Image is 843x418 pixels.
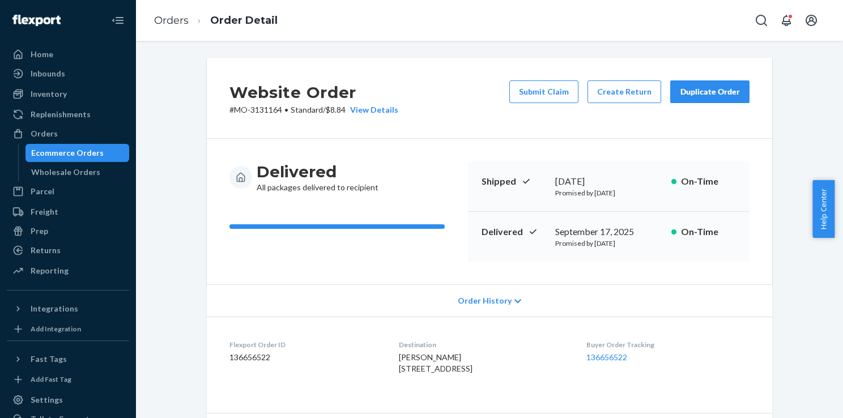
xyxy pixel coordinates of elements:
p: On-Time [681,175,736,188]
button: Open notifications [775,9,798,32]
a: Prep [7,222,129,240]
h3: Delivered [257,161,378,182]
div: Replenishments [31,109,91,120]
button: Open Search Box [750,9,773,32]
p: On-Time [681,225,736,238]
div: All packages delivered to recipient [257,161,378,193]
div: Parcel [31,186,54,197]
div: September 17, 2025 [555,225,662,238]
a: Parcel [7,182,129,201]
div: Settings [31,394,63,406]
a: Wholesale Orders [25,163,130,181]
div: Wholesale Orders [31,167,100,178]
ol: breadcrumbs [145,4,287,37]
a: Add Fast Tag [7,373,129,386]
p: Promised by [DATE] [555,188,662,198]
div: Prep [31,225,48,237]
a: Orders [7,125,129,143]
a: Freight [7,203,129,221]
button: Help Center [812,180,835,238]
span: • [284,105,288,114]
p: Shipped [482,175,546,188]
a: Reporting [7,262,129,280]
div: Ecommerce Orders [31,147,104,159]
button: Open account menu [800,9,823,32]
button: View Details [346,104,398,116]
h2: Website Order [229,80,398,104]
a: 136656522 [586,352,627,362]
div: Inventory [31,88,67,100]
button: Close Navigation [107,9,129,32]
div: Reporting [31,265,69,276]
dt: Flexport Order ID [229,340,381,349]
a: Replenishments [7,105,129,123]
dt: Buyer Order Tracking [586,340,750,349]
a: Settings [7,391,129,409]
a: Home [7,45,129,63]
a: Add Integration [7,322,129,336]
div: Fast Tags [31,353,67,365]
a: Order Detail [210,14,278,27]
span: [PERSON_NAME] [STREET_ADDRESS] [399,352,472,373]
img: Flexport logo [12,15,61,26]
div: Home [31,49,53,60]
p: Delivered [482,225,546,238]
div: Orders [31,128,58,139]
p: # MO-3131164 / $8.84 [229,104,398,116]
a: Returns [7,241,129,259]
p: Promised by [DATE] [555,238,662,248]
a: Inbounds [7,65,129,83]
div: Add Integration [31,324,81,334]
div: Returns [31,245,61,256]
button: Submit Claim [509,80,578,103]
div: Add Fast Tag [31,374,71,384]
button: Create Return [587,80,661,103]
dd: 136656522 [229,352,381,363]
a: Orders [154,14,189,27]
a: Inventory [7,85,129,103]
span: Standard [291,105,323,114]
span: Order History [458,295,512,306]
button: Integrations [7,300,129,318]
div: Integrations [31,303,78,314]
div: Inbounds [31,68,65,79]
div: Duplicate Order [680,86,740,97]
div: Freight [31,206,58,217]
button: Fast Tags [7,350,129,368]
dt: Destination [399,340,568,349]
a: Ecommerce Orders [25,144,130,162]
div: [DATE] [555,175,662,188]
button: Duplicate Order [670,80,750,103]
